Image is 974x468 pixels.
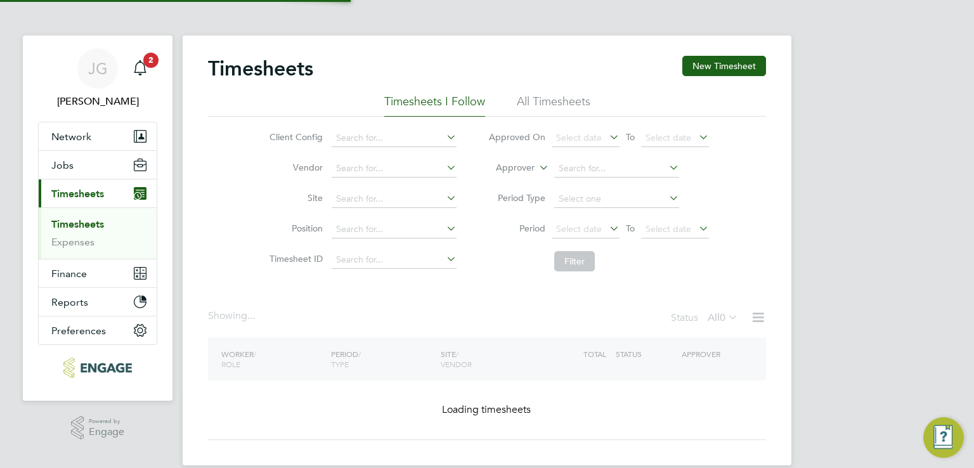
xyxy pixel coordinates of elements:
[63,358,131,378] img: talent84-logo-retina.png
[646,223,691,235] span: Select date
[39,151,157,179] button: Jobs
[89,416,124,427] span: Powered by
[646,132,691,143] span: Select date
[208,56,313,81] h2: Timesheets
[554,190,679,208] input: Select one
[332,129,457,147] input: Search for...
[266,253,323,264] label: Timesheet ID
[332,221,457,238] input: Search for...
[51,268,87,280] span: Finance
[39,288,157,316] button: Reports
[51,325,106,337] span: Preferences
[89,427,124,438] span: Engage
[39,316,157,344] button: Preferences
[88,60,108,77] span: JG
[39,179,157,207] button: Timesheets
[71,416,125,440] a: Powered byEngage
[143,53,159,68] span: 2
[708,311,738,324] label: All
[23,36,172,401] nav: Main navigation
[488,192,545,204] label: Period Type
[51,188,104,200] span: Timesheets
[39,259,157,287] button: Finance
[51,236,94,248] a: Expenses
[720,311,725,324] span: 0
[332,190,457,208] input: Search for...
[384,94,485,117] li: Timesheets I Follow
[38,48,157,109] a: JG[PERSON_NAME]
[556,223,602,235] span: Select date
[554,160,679,178] input: Search for...
[682,56,766,76] button: New Timesheet
[51,296,88,308] span: Reports
[488,223,545,234] label: Period
[266,162,323,173] label: Vendor
[208,309,257,323] div: Showing
[51,218,104,230] a: Timesheets
[332,160,457,178] input: Search for...
[556,132,602,143] span: Select date
[51,131,91,143] span: Network
[39,207,157,259] div: Timesheets
[38,358,157,378] a: Go to home page
[517,94,590,117] li: All Timesheets
[266,223,323,234] label: Position
[266,192,323,204] label: Site
[332,251,457,269] input: Search for...
[266,131,323,143] label: Client Config
[38,94,157,109] span: Janis Garkalns
[923,417,964,458] button: Engage Resource Center
[477,162,535,174] label: Approver
[51,159,74,171] span: Jobs
[127,48,153,89] a: 2
[671,309,741,327] div: Status
[622,220,639,237] span: To
[554,251,595,271] button: Filter
[247,309,255,322] span: ...
[39,122,157,150] button: Network
[488,131,545,143] label: Approved On
[622,129,639,145] span: To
